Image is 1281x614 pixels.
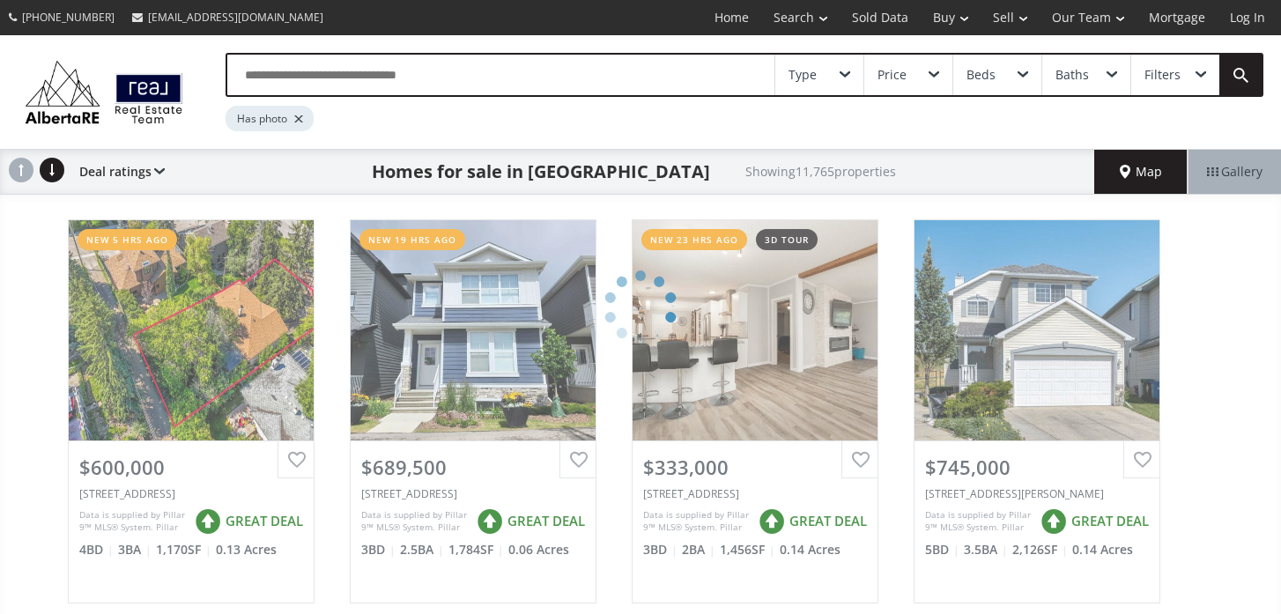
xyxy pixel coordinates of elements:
[877,69,907,81] div: Price
[1094,150,1188,194] div: Map
[148,10,323,25] span: [EMAIL_ADDRESS][DOMAIN_NAME]
[372,159,710,184] h1: Homes for sale in [GEOGRAPHIC_DATA]
[745,165,896,178] h2: Showing 11,765 properties
[18,56,190,129] img: Logo
[1144,69,1181,81] div: Filters
[226,106,314,131] div: Has photo
[1188,150,1281,194] div: Gallery
[966,69,996,81] div: Beds
[22,10,115,25] span: [PHONE_NUMBER]
[70,150,165,194] div: Deal ratings
[789,69,817,81] div: Type
[1120,163,1162,181] span: Map
[1207,163,1262,181] span: Gallery
[123,1,332,33] a: [EMAIL_ADDRESS][DOMAIN_NAME]
[1055,69,1089,81] div: Baths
